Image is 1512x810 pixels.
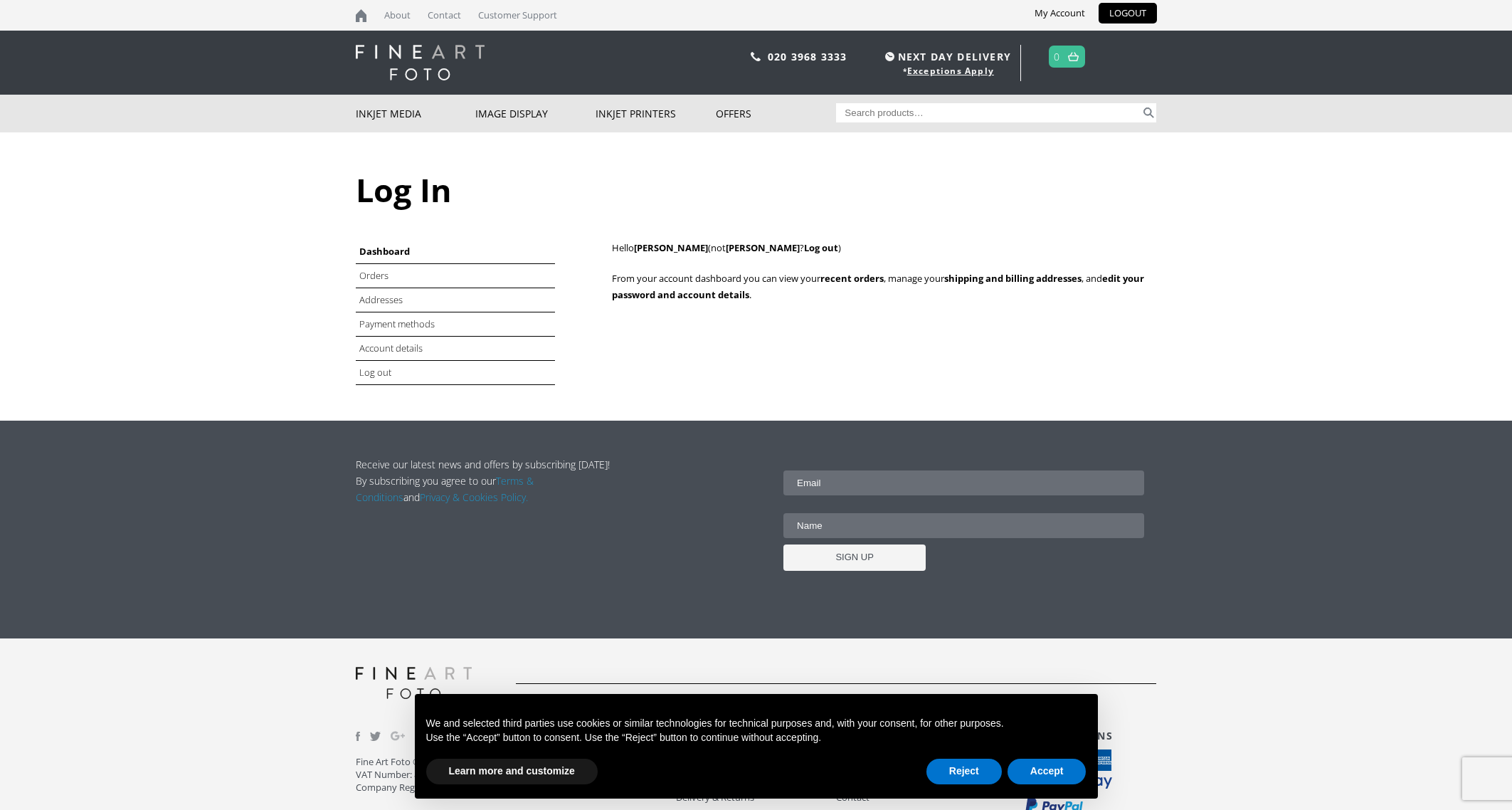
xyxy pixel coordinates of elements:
[356,667,472,699] img: logo-grey.svg
[1024,3,1096,23] a: My Account
[726,241,800,254] strong: [PERSON_NAME]
[356,456,618,505] p: Receive our latest news and offers by subscribing [DATE]! By subscribing you agree to our and
[596,95,716,132] a: Inkjet Printers
[426,731,1087,745] p: Use the “Accept” button to consent. Use the “Reject” button to continue without accepting.
[420,490,528,504] a: Privacy & Cookies Policy.
[359,342,423,354] a: Account details
[1054,46,1060,67] a: 0
[1068,52,1079,61] img: basket.svg
[359,245,410,258] a: Dashboard
[426,717,1087,731] p: We and selected third parties use cookies or similar technologies for technical purposes and, wit...
[612,240,1157,256] p: Hello (not ? )
[820,272,884,285] a: recent orders
[882,48,1011,65] span: NEXT DAY DELIVERY
[359,317,435,330] a: Payment methods
[356,168,1157,211] h1: Log In
[359,269,388,282] a: Orders
[907,65,994,77] a: Exceptions Apply
[370,732,381,741] img: twitter.svg
[356,240,596,385] nav: Account pages
[944,272,1082,285] a: shipping and billing addresses
[768,50,847,63] a: 020 3968 3333
[926,759,1002,784] button: Reject
[391,729,405,743] img: Google_Plus.svg
[426,759,598,784] button: Learn more and customize
[612,270,1157,303] p: From your account dashboard you can view your , manage your , and .
[1141,103,1157,122] button: Search
[356,755,676,794] p: Fine Art Foto © 2024 VAT Number: 839 2616 06 Company Registration Number: 5083485
[885,52,894,61] img: time.svg
[716,95,836,132] a: Offers
[1099,3,1157,23] a: LOGOUT
[356,45,485,80] img: logo-white.svg
[751,52,761,61] img: phone.svg
[783,470,1144,495] input: Email
[356,732,360,741] img: facebook.svg
[475,95,596,132] a: Image Display
[356,95,476,132] a: Inkjet Media
[1008,759,1087,784] button: Accept
[783,513,1144,538] input: Name
[359,293,403,306] a: Addresses
[836,103,1141,122] input: Search products…
[634,241,708,254] strong: [PERSON_NAME]
[783,545,926,571] input: SIGN UP
[804,241,838,254] a: Log out
[359,366,391,379] a: Log out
